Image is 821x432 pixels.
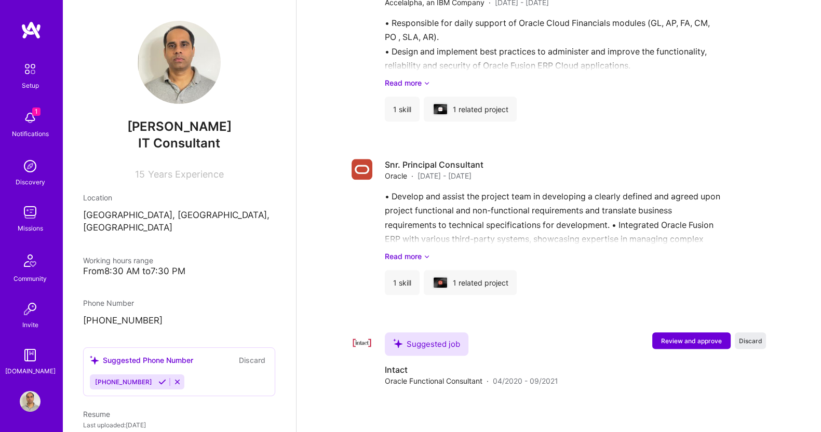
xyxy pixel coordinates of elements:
[493,375,558,386] span: 04/2020 - 09/2021
[652,332,731,349] button: Review and approve
[18,223,43,234] div: Missions
[83,410,110,419] span: Resume
[19,58,41,80] img: setup
[20,299,41,319] img: Invite
[661,336,722,345] span: Review and approve
[352,159,372,180] img: Company logo
[385,159,483,170] h4: Snr. Principal Consultant
[385,270,420,295] div: 1 skill
[487,375,489,386] span: ·
[385,251,766,262] a: Read more
[5,366,56,376] div: [DOMAIN_NAME]
[438,107,442,111] img: Company logo
[20,345,41,366] img: guide book
[385,77,766,88] a: Read more
[83,209,275,234] p: [GEOGRAPHIC_DATA], [GEOGRAPHIC_DATA], [GEOGRAPHIC_DATA]
[739,336,762,345] span: Discard
[17,391,43,412] a: User Avatar
[21,21,42,39] img: logo
[138,136,220,151] span: IT Consultant
[83,299,134,307] span: Phone Number
[411,170,413,181] span: ·
[434,104,447,114] img: cover
[90,355,193,366] div: Suggested Phone Number
[424,77,430,88] i: icon ArrowDownSecondaryDark
[20,156,41,177] img: discovery
[14,273,47,284] div: Community
[20,391,41,412] img: User Avatar
[158,378,166,386] i: Accept
[385,332,468,356] div: Suggested job
[90,356,99,365] i: icon SuggestedTeams
[22,80,39,91] div: Setup
[32,107,41,116] span: 1
[424,270,517,295] div: 1 related project
[12,128,49,139] div: Notifications
[18,248,43,273] img: Community
[352,332,372,353] img: Company logo
[424,251,430,262] i: icon ArrowDownSecondaryDark
[385,97,420,122] div: 1 skill
[83,315,275,327] p: [PHONE_NUMBER]
[424,97,517,122] div: 1 related project
[173,378,181,386] i: Reject
[83,420,275,430] div: Last uploaded: [DATE]
[83,119,275,134] span: [PERSON_NAME]
[735,332,766,349] button: Discard
[393,339,402,348] i: icon SuggestedTeams
[434,277,447,288] img: cover
[83,266,275,277] div: From 8:30 AM to 7:30 PM
[385,364,558,375] h4: Intact
[20,107,41,128] img: bell
[438,280,442,285] img: Company logo
[135,169,145,180] span: 15
[138,21,221,104] img: User Avatar
[418,170,472,181] span: [DATE] - [DATE]
[83,192,275,203] div: Location
[83,256,153,265] span: Working hours range
[385,170,407,181] span: Oracle
[16,177,45,187] div: Discovery
[385,375,482,386] span: Oracle Functional Consultant
[20,202,41,223] img: teamwork
[95,378,152,386] span: [PHONE_NUMBER]
[236,354,268,366] button: Discard
[22,319,38,330] div: Invite
[148,169,224,180] span: Years Experience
